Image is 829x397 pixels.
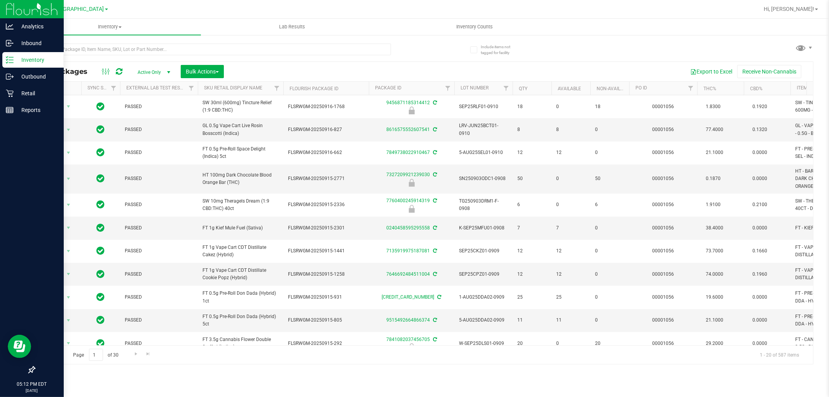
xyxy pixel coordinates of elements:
span: 20 [595,340,625,347]
span: In Sync [97,245,105,256]
a: PO ID [635,85,647,91]
span: 5-AUG25SEL01-0910 [459,149,508,156]
a: 9456871185314412 [386,100,430,105]
span: 38.4000 [702,222,727,234]
span: FLSRWGM-20250916-827 [288,126,364,133]
a: 0240458595295558 [386,225,430,231]
a: 7841082037456705 [386,337,430,342]
span: 1-AUG25DDA02-0909 [459,294,508,301]
a: [CREDIT_CARD_NUMBER] [382,294,435,300]
span: select [64,222,73,233]
span: 5-AUG25DDA02-0909 [459,317,508,324]
span: 0.1870 [702,173,724,184]
span: W-SEP25DLS01-0909 [459,340,508,347]
span: In Sync [97,101,105,112]
span: 0 [595,294,625,301]
span: PASSED [125,175,193,182]
span: 0 [556,340,586,347]
span: In Sync [97,222,105,233]
span: FT 1g Vape Cart CDT Distillate Cakez (Hybrid) [202,244,279,259]
span: FT 0.5g Pre-Roll Don Dada (Hybrid) 5ct [202,313,279,328]
a: Filter [271,82,283,95]
span: FLSRWGM-20250915-2771 [288,175,364,182]
span: select [64,124,73,135]
span: select [64,338,73,349]
span: PASSED [125,126,193,133]
a: Sku Retail Display Name [204,85,262,91]
span: In Sync [97,199,105,210]
span: select [64,101,73,112]
a: 00001056 [653,341,674,346]
span: Sync from Compliance System [432,317,437,323]
span: PASSED [125,340,193,347]
span: SEP25RLF01-0910 [459,103,508,110]
p: Inventory [14,55,60,65]
input: Search Package ID, Item Name, SKU, Lot or Part Number... [34,44,391,55]
span: 0 [556,103,586,110]
a: Filter [185,82,198,95]
span: select [64,269,73,280]
span: 74.0000 [702,269,727,280]
span: 12 [556,149,586,156]
inline-svg: Reports [6,106,14,114]
a: 7327209921239030 [386,172,430,177]
a: Qty [519,86,527,91]
span: FLSRWGM-20250915-1441 [288,247,364,255]
a: Filter [684,82,697,95]
span: FT 1g Kief Mule Fuel (Sativa) [202,224,279,232]
span: 0.0000 [749,315,771,326]
span: 0.0000 [749,292,771,303]
span: PASSED [125,294,193,301]
span: Sync from Compliance System [432,225,437,231]
a: 7646692484511004 [386,271,430,277]
a: 00001056 [653,176,674,181]
span: 12 [517,247,547,255]
span: 0.0000 [749,147,771,158]
span: 0.1960 [749,269,771,280]
a: Inventory [19,19,201,35]
a: 8616575552607541 [386,127,430,132]
span: Include items not tagged for facility [481,44,520,56]
span: In Sync [97,269,105,280]
a: External Lab Test Result [126,85,187,91]
span: In Sync [97,292,105,303]
span: PASSED [125,103,193,110]
span: 0.0000 [749,338,771,349]
span: 0.2100 [749,199,771,210]
a: Lab Results [201,19,383,35]
span: 18 [517,103,547,110]
inline-svg: Inventory [6,56,14,64]
span: SEP25CPZ01-0909 [459,271,508,278]
span: In Sync [97,124,105,135]
span: Page of 30 [66,349,125,361]
span: Sync from Compliance System [432,127,437,132]
span: 0 [556,201,586,208]
span: PASSED [125,247,193,255]
button: Receive Non-Cannabis [737,65,801,78]
span: Sync from Compliance System [432,337,437,342]
span: FLSRWGM-20250916-662 [288,149,364,156]
div: Launch Hold [368,205,456,213]
a: Sync Status [87,85,117,91]
span: PASSED [125,271,193,278]
a: 9515492664866374 [386,317,430,323]
span: 0 [595,149,625,156]
span: Sync from Compliance System [432,100,437,105]
span: LRV-JUN25BCT01-0910 [459,122,508,137]
a: Lot Number [461,85,489,91]
span: 29.2000 [702,338,727,349]
span: FLSRWGM-20250915-1258 [288,271,364,278]
span: 8 [556,126,586,133]
a: 7760400245914319 [386,198,430,203]
a: 7849738022910467 [386,150,430,155]
span: 50 [595,175,625,182]
span: In Sync [97,338,105,349]
a: 00001056 [653,248,674,254]
a: THC% [703,86,716,91]
a: 00001056 [653,225,674,231]
inline-svg: Outbound [6,73,14,80]
a: Non-Available [597,86,631,91]
span: PASSED [125,201,193,208]
span: Bulk Actions [186,68,219,75]
span: 11 [517,317,547,324]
